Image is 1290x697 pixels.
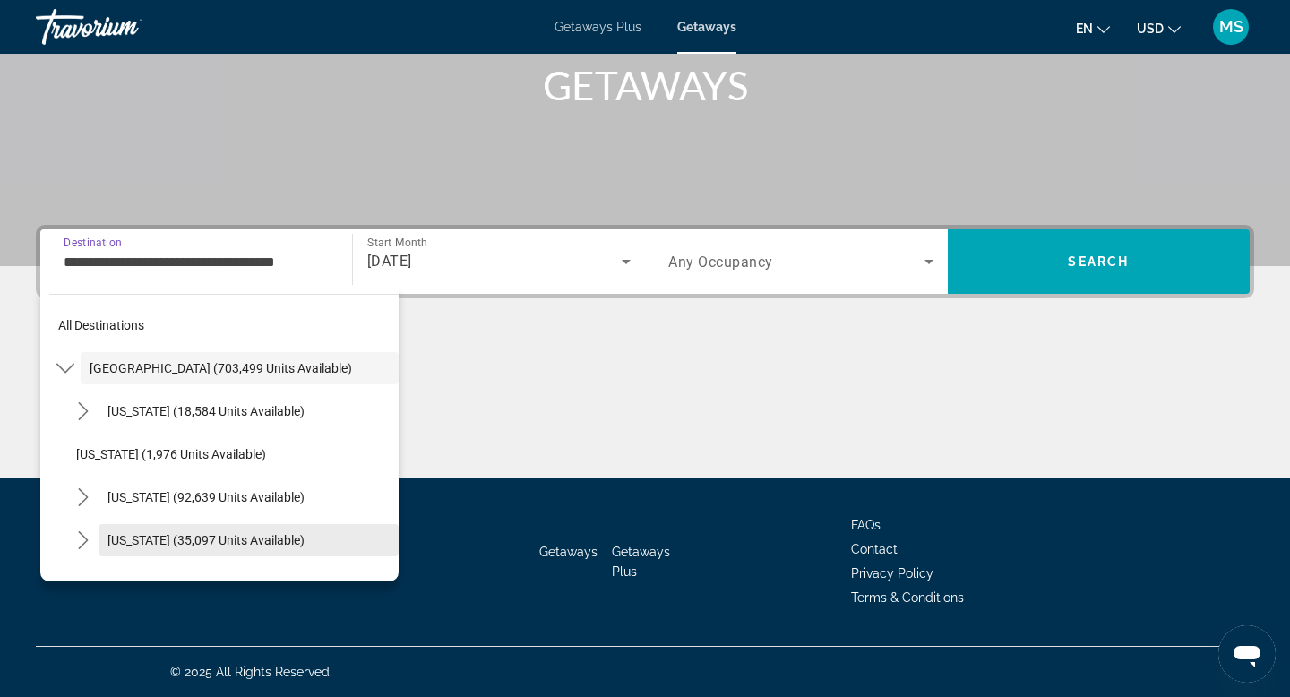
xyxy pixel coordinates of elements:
div: Search widget [40,229,1250,294]
button: Select destination: Colorado (35,097 units available) [99,524,399,556]
span: Any Occupancy [668,254,773,271]
button: Toggle California (92,639 units available) submenu [67,482,99,513]
span: MS [1219,18,1243,36]
span: All destinations [58,318,144,332]
a: Contact [851,542,898,556]
button: User Menu [1208,8,1254,46]
button: Toggle Colorado (35,097 units available) submenu [67,525,99,556]
a: Travorium [36,4,215,50]
span: USD [1137,22,1164,36]
button: Select destination: Arizona (18,584 units available) [99,395,399,427]
span: [US_STATE] (35,097 units available) [107,533,305,547]
span: en [1076,22,1093,36]
span: © 2025 All Rights Reserved. [170,665,332,679]
button: Toggle United States (703,499 units available) submenu [49,353,81,384]
span: Search [1068,254,1129,269]
button: Toggle Arizona (18,584 units available) submenu [67,396,99,427]
h1: SEE THE WORLD WITH TRAVORIUM GETAWAYS [309,15,981,108]
input: Select destination [64,252,329,273]
span: [DATE] [367,253,412,270]
a: Getaways [539,545,598,559]
button: Select destination: United States (703,499 units available) [81,352,399,384]
div: Destination options [40,285,399,581]
a: Getaways Plus [612,545,670,579]
span: Destination [64,236,122,248]
button: Change language [1076,15,1110,41]
button: Select destination: All destinations [49,309,399,341]
a: Privacy Policy [851,566,933,581]
span: Start Month [367,237,427,249]
button: Select destination: Delaware (32 units available) [67,567,399,599]
span: [US_STATE] (18,584 units available) [107,404,305,418]
a: FAQs [851,518,881,532]
button: Select destination: California (92,639 units available) [99,481,399,513]
span: [US_STATE] (92,639 units available) [107,490,305,504]
span: [GEOGRAPHIC_DATA] (703,499 units available) [90,361,352,375]
button: Search [948,229,1251,294]
button: Select destination: Arkansas (1,976 units available) [67,438,399,470]
a: Getaways [677,20,736,34]
button: Change currency [1137,15,1181,41]
a: Getaways Plus [555,20,641,34]
iframe: Кнопка запуска окна обмена сообщениями [1218,625,1276,683]
a: Terms & Conditions [851,590,964,605]
span: [US_STATE] (1,976 units available) [76,447,266,461]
